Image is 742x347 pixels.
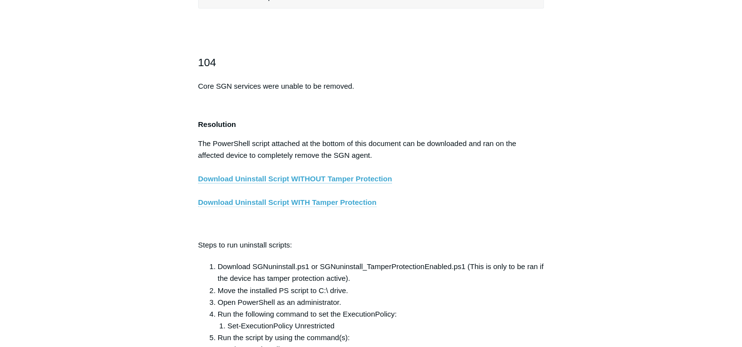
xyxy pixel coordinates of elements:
li: Run the following command to set the ExecutionPolicy: [218,308,544,331]
li: Move the installed PS script to C:\ drive. [218,284,544,296]
p: Core SGN services were unable to be removed. [198,80,544,92]
h2: 104 [198,54,544,71]
li: Set-ExecutionPolicy Unrestricted [228,320,544,331]
p: Steps to run uninstall scripts: [198,239,544,251]
strong: Resolution [198,120,236,128]
a: Download Uninstall Script WITH Tamper Protection [198,198,377,207]
p: The PowerShell script attached at the bottom of this document can be downloaded and ran on the af... [198,138,544,232]
a: Download Uninstall Script WITHOUT Tamper Protection [198,174,392,183]
li: Open PowerShell as an administrator. [218,296,544,308]
li: Download SGNuninstall.ps1 or SGNuninstall_TamperProtectionEnabled.ps1 (This is only to be ran if ... [218,261,544,284]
